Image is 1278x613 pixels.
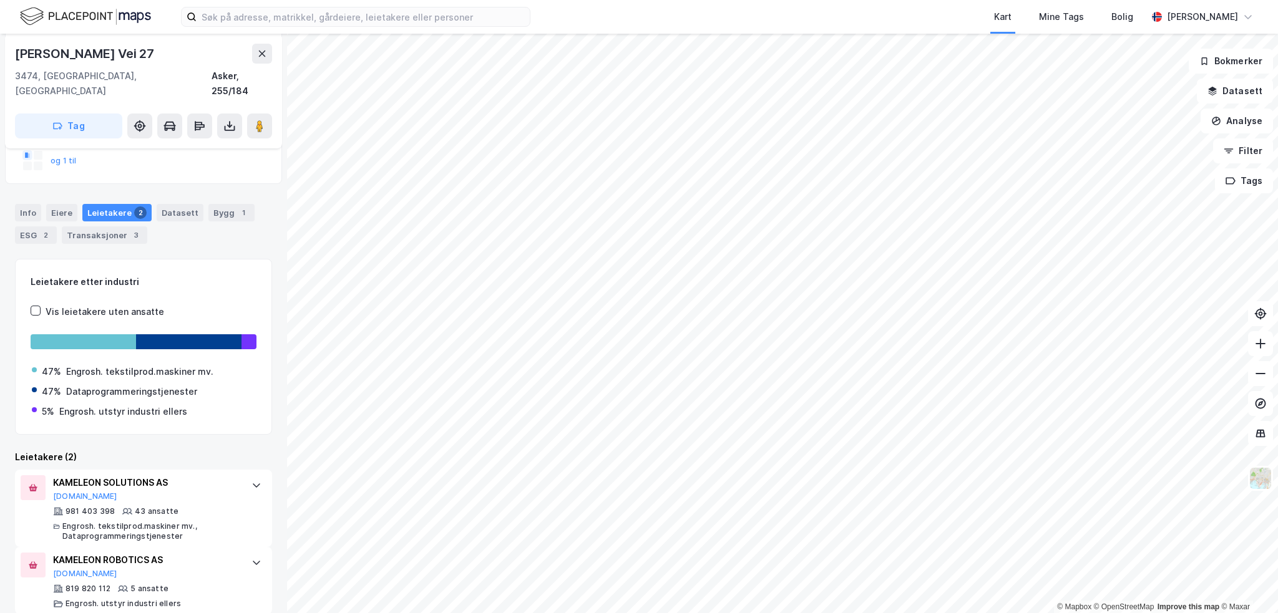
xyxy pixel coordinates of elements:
div: Kontrollprogram for chat [1216,553,1278,613]
div: Engrosh. tekstilprod.maskiner mv. [66,364,213,379]
div: [PERSON_NAME] [1167,9,1238,24]
div: Leietakere (2) [15,450,272,465]
div: 1 [237,206,250,219]
a: Improve this map [1158,602,1219,611]
div: Eiere [46,204,77,221]
div: Dataprogrammeringstjenester [66,384,197,399]
div: [PERSON_NAME] Vei 27 [15,44,157,64]
div: KAMELEON ROBOTICS AS [53,553,239,567]
input: Søk på adresse, matrikkel, gårdeiere, leietakere eller personer [197,7,530,26]
div: Engrosh. tekstilprod.maskiner mv., Dataprogrammeringstjenester [62,521,239,541]
div: 5 ansatte [130,584,168,594]
button: Datasett [1197,79,1273,104]
div: 5% [42,404,54,419]
div: Mine Tags [1039,9,1084,24]
img: Z [1249,466,1272,490]
button: [DOMAIN_NAME] [53,491,117,501]
div: 2 [134,206,147,219]
div: Bygg [208,204,255,221]
div: Engrosh. utstyr industri ellers [66,599,181,609]
div: Kart [994,9,1012,24]
div: 981 403 398 [66,506,115,516]
div: Leietakere etter industri [31,274,256,289]
div: 47% [42,364,61,379]
iframe: Chat Widget [1216,553,1278,613]
button: Tags [1215,168,1273,193]
div: 3474, [GEOGRAPHIC_DATA], [GEOGRAPHIC_DATA] [15,69,212,99]
div: Asker, 255/184 [212,69,272,99]
div: Datasett [157,204,203,221]
div: 43 ansatte [135,506,178,516]
div: Transaksjoner [62,226,147,244]
button: Tag [15,113,122,138]
div: ESG [15,226,57,244]
button: [DOMAIN_NAME] [53,569,117,579]
button: Filter [1213,138,1273,163]
div: 3 [130,229,142,241]
div: 819 820 112 [66,584,110,594]
div: Engrosh. utstyr industri ellers [59,404,187,419]
div: 2 [39,229,52,241]
div: 47% [42,384,61,399]
div: KAMELEON SOLUTIONS AS [53,475,239,490]
div: Leietakere [82,204,152,221]
div: Bolig [1111,9,1133,24]
a: Mapbox [1057,602,1091,611]
div: Info [15,204,41,221]
a: OpenStreetMap [1094,602,1154,611]
button: Analyse [1201,109,1273,133]
button: Bokmerker [1189,49,1273,74]
div: Vis leietakere uten ansatte [46,304,164,319]
img: logo.f888ab2527a4732fd821a326f86c7f29.svg [20,6,151,27]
